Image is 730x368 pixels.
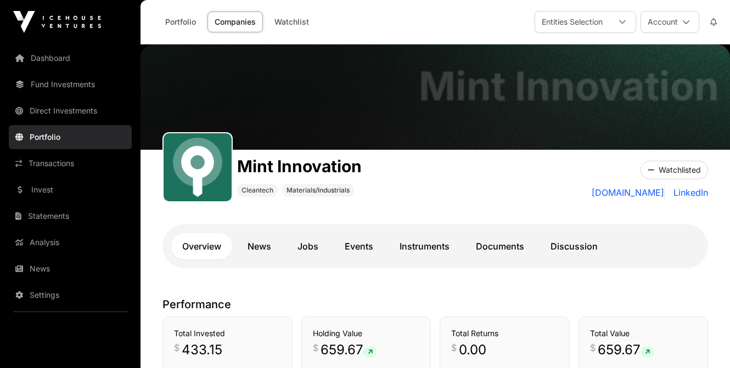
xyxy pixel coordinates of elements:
[675,315,730,368] iframe: Chat Widget
[237,156,362,176] h1: Mint Innovation
[207,12,263,32] a: Companies
[171,233,699,259] nav: Tabs
[419,66,719,106] h1: Mint Innovation
[641,11,699,33] button: Account
[641,161,708,179] button: Watchlisted
[389,233,461,259] a: Instruments
[168,138,227,197] img: Mint.svg
[321,341,377,359] span: 659.67
[287,186,350,195] span: Materials/Industrials
[9,204,132,228] a: Statements
[590,341,596,354] span: $
[9,230,132,254] a: Analysis
[182,341,222,359] span: 433.15
[9,99,132,123] a: Direct Investments
[459,341,486,359] span: 0.00
[9,178,132,202] a: Invest
[174,328,281,339] h3: Total Invested
[598,341,654,359] span: 659.67
[9,125,132,149] a: Portfolio
[9,283,132,307] a: Settings
[174,341,179,354] span: $
[451,341,457,354] span: $
[141,44,730,150] img: Mint Innovation
[451,328,558,339] h3: Total Returns
[242,186,273,195] span: Cleantech
[9,151,132,175] a: Transactions
[162,297,708,312] p: Performance
[540,233,609,259] a: Discussion
[313,341,318,354] span: $
[590,328,697,339] h3: Total Value
[465,233,535,259] a: Documents
[9,72,132,97] a: Fund Investments
[9,257,132,281] a: News
[237,233,282,259] a: News
[535,12,609,32] div: Entities Selection
[13,11,101,33] img: Icehouse Ventures Logo
[9,46,132,70] a: Dashboard
[287,233,329,259] a: Jobs
[171,233,232,259] a: Overview
[158,12,203,32] a: Portfolio
[334,233,384,259] a: Events
[313,328,420,339] h3: Holding Value
[267,12,316,32] a: Watchlist
[592,186,665,199] a: [DOMAIN_NAME]
[669,186,708,199] a: LinkedIn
